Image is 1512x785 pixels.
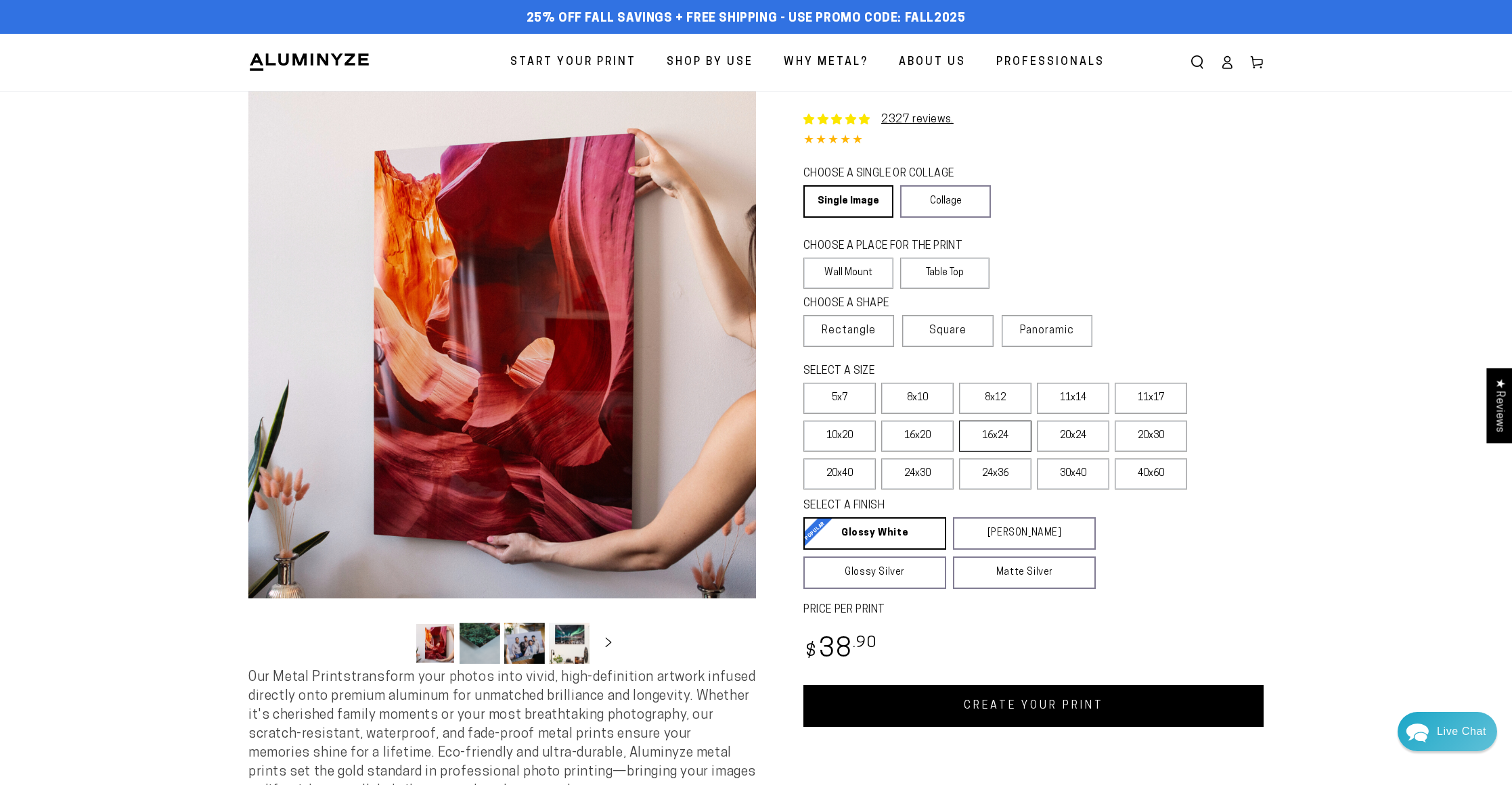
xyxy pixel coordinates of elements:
[959,421,1031,452] label: 16x24
[953,517,1096,550] a: [PERSON_NAME]
[959,383,1031,414] label: 8x12
[1182,47,1212,77] summary: Search our site
[1037,383,1109,414] label: 11x14
[1115,383,1187,414] label: 11x17
[889,45,976,80] a: About Us
[667,53,753,72] span: Shop By Use
[460,623,500,664] button: Load image 2 in gallery view
[1398,712,1497,751] div: Chat widget toggle
[803,383,876,414] label: 5x7
[986,45,1115,80] a: Professionals
[881,421,954,452] label: 16x20
[881,458,954,490] label: 24x30
[929,323,966,339] span: Square
[803,131,1264,151] div: 4.85 out of 5.0 stars
[500,45,646,80] a: Start Your Print
[959,458,1031,490] label: 24x36
[803,296,979,312] legend: CHOOSE A SHAPE
[248,52,370,72] img: Aluminyze
[657,45,763,80] a: Shop By Use
[803,498,1063,514] legend: SELECT A FINISH
[803,556,946,589] a: Glossy Silver
[803,239,977,254] legend: CHOOSE A PLACE FOR THE PRINT
[1020,325,1074,336] span: Panoramic
[822,323,876,339] span: Rectangle
[1115,458,1187,490] label: 40x60
[504,623,545,664] button: Load image 3 in gallery view
[784,53,868,72] span: Why Metal?
[510,53,636,72] span: Start Your Print
[881,114,954,125] a: 2327 reviews.
[549,623,590,664] button: Load image 4 in gallery view
[953,556,1096,589] a: Matte Silver
[853,636,877,651] sup: .90
[900,258,990,289] label: Table Top
[527,11,966,26] span: 25% off FALL Savings + Free Shipping - Use Promo Code: FALL2025
[996,53,1105,72] span: Professionals
[803,517,946,550] a: Glossy White
[415,623,455,664] button: Load image 1 in gallery view
[1037,458,1109,490] label: 30x40
[594,628,623,658] button: Slide right
[803,185,893,218] a: Single Image
[803,602,1264,618] label: PRICE PER PRINT
[1486,368,1512,443] div: Click to open Judge.me floating reviews tab
[803,112,954,128] a: 2327 reviews.
[899,53,966,72] span: About Us
[1037,421,1109,452] label: 20x24
[1437,712,1486,751] div: Contact Us Directly
[248,91,756,668] media-gallery: Gallery Viewer
[803,421,876,452] label: 10x20
[774,45,879,80] a: Why Metal?
[803,258,893,289] label: Wall Mount
[881,383,954,414] label: 8x10
[803,685,1264,727] a: CREATE YOUR PRINT
[803,458,876,490] label: 20x40
[805,643,817,661] span: $
[803,166,978,182] legend: CHOOSE A SINGLE OR COLLAGE
[381,628,411,658] button: Slide left
[803,637,877,663] bdi: 38
[803,364,1074,379] legend: SELECT A SIZE
[1115,421,1187,452] label: 20x30
[900,185,990,218] a: Collage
